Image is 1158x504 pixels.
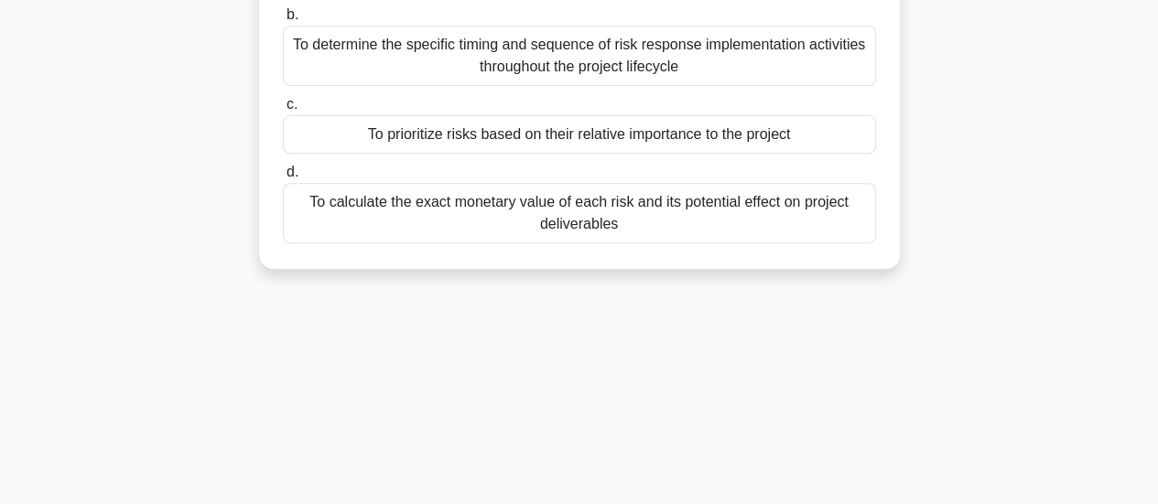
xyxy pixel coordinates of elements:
span: b. [287,6,298,22]
div: To calculate the exact monetary value of each risk and its potential effect on project deliverables [283,183,876,243]
div: To determine the specific timing and sequence of risk response implementation activities througho... [283,26,876,86]
span: d. [287,164,298,179]
div: To prioritize risks based on their relative importance to the project [283,115,876,154]
span: c. [287,96,298,112]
